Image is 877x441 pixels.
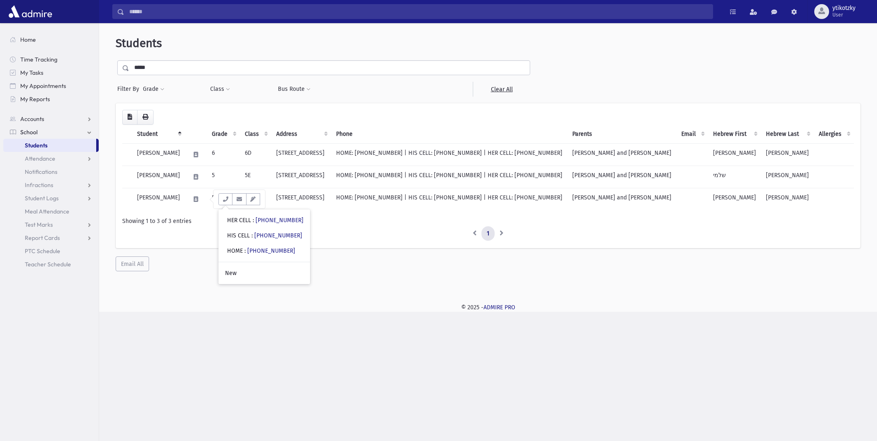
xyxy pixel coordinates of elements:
[761,125,814,144] th: Hebrew Last: activate to sort column ascending
[25,221,53,228] span: Test Marks
[331,188,567,210] td: HOME: [PHONE_NUMBER] | HIS CELL: [PHONE_NUMBER] | HER CELL: [PHONE_NUMBER]
[132,125,185,144] th: Student: activate to sort column descending
[25,247,60,255] span: PTC Schedule
[20,69,43,76] span: My Tasks
[124,4,713,19] input: Search
[567,143,676,166] td: [PERSON_NAME] and [PERSON_NAME]
[331,166,567,188] td: HOME: [PHONE_NUMBER] | HIS CELL: [PHONE_NUMBER] | HER CELL: [PHONE_NUMBER]
[484,304,515,311] a: ADMIRE PRO
[3,112,99,126] a: Accounts
[25,261,71,268] span: Teacher Schedule
[142,82,165,97] button: Grade
[708,143,761,166] td: [PERSON_NAME]
[3,33,99,46] a: Home
[20,115,44,123] span: Accounts
[251,232,253,239] span: :
[567,188,676,210] td: [PERSON_NAME] and [PERSON_NAME]
[708,166,761,188] td: שלמי
[814,125,854,144] th: Allergies: activate to sort column ascending
[473,82,530,97] a: Clear All
[761,166,814,188] td: [PERSON_NAME]
[708,188,761,210] td: [PERSON_NAME]
[25,208,69,215] span: Meal Attendance
[116,36,162,50] span: Students
[3,244,99,258] a: PTC Schedule
[25,142,47,149] span: Students
[20,82,66,90] span: My Appointments
[3,192,99,205] a: Student Logs
[207,143,240,166] td: 6
[25,168,57,175] span: Notifications
[567,125,676,144] th: Parents
[218,266,310,281] a: New
[240,143,271,166] td: 6D
[20,128,38,136] span: School
[676,125,708,144] th: Email: activate to sort column ascending
[122,110,137,125] button: CSV
[271,166,331,188] td: [STREET_ADDRESS]
[112,303,864,312] div: © 2025 -
[207,166,240,188] td: 5
[240,125,271,144] th: Class: activate to sort column ascending
[122,217,854,225] div: Showing 1 to 3 of 3 entries
[254,232,302,239] a: [PHONE_NUMBER]
[240,188,271,210] td: P4
[3,218,99,231] a: Test Marks
[3,231,99,244] a: Report Cards
[210,82,230,97] button: Class
[3,178,99,192] a: Infractions
[481,226,495,241] a: 1
[3,152,99,165] a: Attendance
[227,231,302,240] div: HIS CELL
[207,188,240,210] td: P
[708,125,761,144] th: Hebrew First: activate to sort column ascending
[3,53,99,66] a: Time Tracking
[277,82,311,97] button: Bus Route
[117,85,142,93] span: Filter By
[227,247,295,255] div: HOME
[244,247,246,254] span: :
[7,3,54,20] img: AdmirePro
[247,247,295,254] a: [PHONE_NUMBER]
[207,125,240,144] th: Grade: activate to sort column ascending
[132,166,185,188] td: [PERSON_NAME]
[3,165,99,178] a: Notifications
[3,92,99,106] a: My Reports
[331,125,567,144] th: Phone
[240,166,271,188] td: 5E
[227,216,303,225] div: HER CELL
[116,256,149,271] button: Email All
[761,143,814,166] td: [PERSON_NAME]
[3,205,99,218] a: Meal Attendance
[20,95,50,103] span: My Reports
[246,193,260,205] button: Email Templates
[271,188,331,210] td: [STREET_ADDRESS]
[567,166,676,188] td: [PERSON_NAME] and [PERSON_NAME]
[25,194,59,202] span: Student Logs
[761,188,814,210] td: [PERSON_NAME]
[832,12,856,18] span: User
[253,217,254,224] span: :
[132,188,185,210] td: [PERSON_NAME]
[3,79,99,92] a: My Appointments
[137,110,154,125] button: Print
[331,143,567,166] td: HOME: [PHONE_NUMBER] | HIS CELL: [PHONE_NUMBER] | HER CELL: [PHONE_NUMBER]
[271,125,331,144] th: Address: activate to sort column ascending
[132,143,185,166] td: [PERSON_NAME]
[3,258,99,271] a: Teacher Schedule
[25,234,60,242] span: Report Cards
[20,36,36,43] span: Home
[256,217,303,224] a: [PHONE_NUMBER]
[25,181,53,189] span: Infractions
[832,5,856,12] span: ytikotzky
[3,66,99,79] a: My Tasks
[3,126,99,139] a: School
[25,155,55,162] span: Attendance
[20,56,57,63] span: Time Tracking
[3,139,96,152] a: Students
[271,143,331,166] td: [STREET_ADDRESS]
